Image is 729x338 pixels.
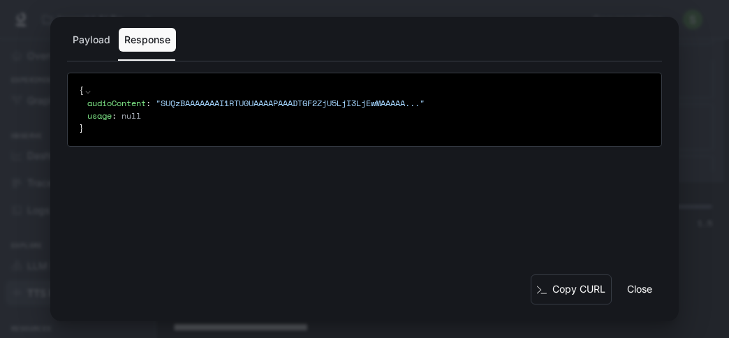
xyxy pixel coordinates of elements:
button: Response [119,28,176,52]
div: : [87,97,650,110]
span: { [79,84,84,96]
span: " SUQzBAAAAAAAI1RTU0UAAAAPAAADTGF2ZjU5LjI3LjEwMAAAAA ... " [156,97,425,109]
span: } [79,122,84,134]
button: Close [617,276,662,304]
span: null [121,110,141,122]
span: usage [87,110,112,122]
button: Copy CURL [531,274,612,304]
button: Payload [67,28,116,52]
div: : [87,110,650,122]
span: audioContent [87,97,146,109]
